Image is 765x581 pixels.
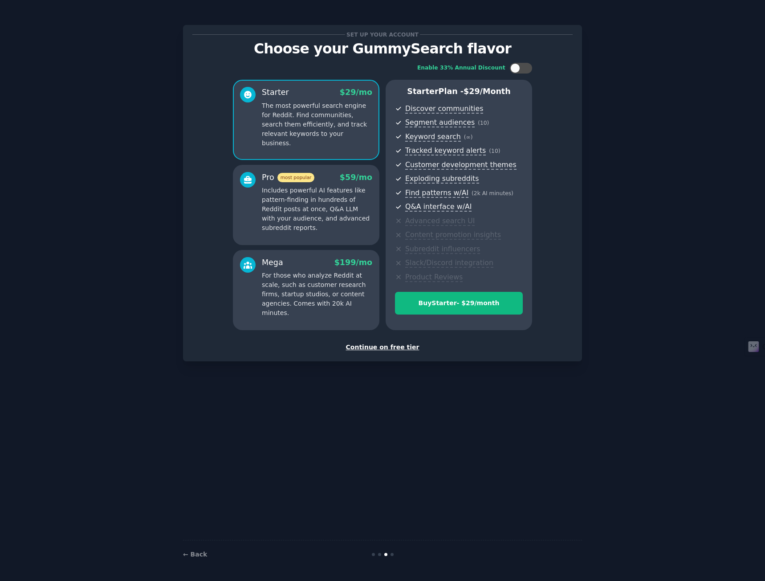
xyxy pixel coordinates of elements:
[405,188,468,198] span: Find patterns w/AI
[262,257,283,268] div: Mega
[405,160,517,170] span: Customer development themes
[262,172,314,183] div: Pro
[405,245,480,254] span: Subreddit influencers
[262,271,372,318] p: For those who analyze Reddit at scale, such as customer research firms, startup studios, or conte...
[183,551,207,558] a: ← Back
[340,88,372,97] span: $ 29 /mo
[405,104,483,114] span: Discover communities
[478,120,489,126] span: ( 10 )
[417,64,505,72] div: Enable 33% Annual Discount
[405,132,461,142] span: Keyword search
[262,87,289,98] div: Starter
[464,134,473,140] span: ( ∞ )
[405,273,463,282] span: Product Reviews
[472,190,513,196] span: ( 2k AI minutes )
[192,41,573,57] p: Choose your GummySearch flavor
[405,118,475,127] span: Segment audiences
[489,148,500,154] span: ( 10 )
[192,343,573,352] div: Continue on free tier
[334,258,372,267] span: $ 199 /mo
[277,173,315,182] span: most popular
[405,146,486,155] span: Tracked keyword alerts
[262,101,372,148] p: The most powerful search engine for Reddit. Find communities, search them efficiently, and track ...
[395,299,522,308] div: Buy Starter - $ 29 /month
[405,174,479,184] span: Exploding subreddits
[340,173,372,182] span: $ 59 /mo
[405,258,493,268] span: Slack/Discord integration
[405,217,475,226] span: Advanced search UI
[395,86,523,97] p: Starter Plan -
[405,202,472,212] span: Q&A interface w/AI
[345,30,420,39] span: Set up your account
[395,292,523,315] button: BuyStarter- $29/month
[464,87,511,96] span: $ 29 /month
[405,230,501,240] span: Content promotion insights
[262,186,372,233] p: Includes powerful AI features like pattern-finding in hundreds of Reddit posts at once, Q&A LLM w...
